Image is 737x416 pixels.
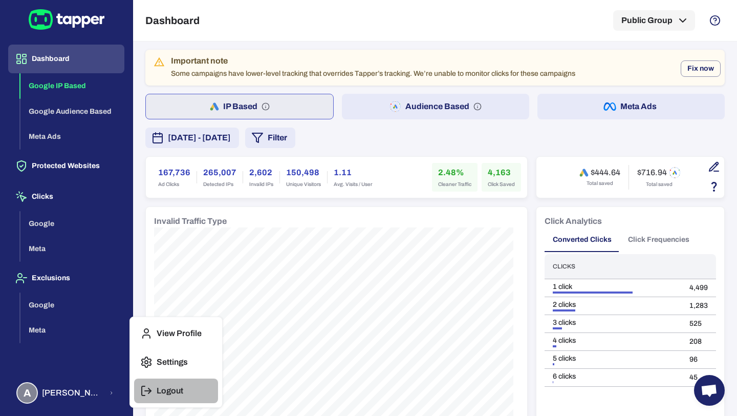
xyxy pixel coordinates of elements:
[134,379,218,403] button: Logout
[694,375,725,406] div: Open chat
[157,357,188,367] p: Settings
[157,328,202,339] p: View Profile
[134,350,218,375] button: Settings
[134,321,218,346] button: View Profile
[157,386,183,396] p: Logout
